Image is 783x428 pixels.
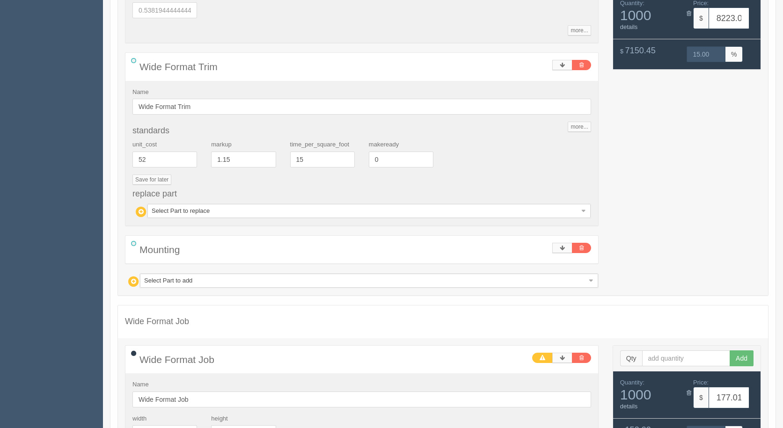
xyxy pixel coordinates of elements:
h4: standards [132,126,591,136]
span: $ [620,48,623,55]
a: Save for later [132,174,171,185]
span: Wide Format Trim [139,61,218,72]
span: Select Part to add [144,274,585,287]
span: Price: [693,379,709,386]
label: markup [211,140,231,149]
h4: replace part [132,189,591,199]
input: Name [132,392,591,407]
a: details [620,23,638,30]
span: $ [693,387,709,408]
span: Select Part to replace [152,204,578,218]
span: Mounting [139,244,180,255]
span: 7150.45 [625,46,656,55]
a: more... [568,25,591,36]
span: Qty [620,350,642,366]
span: % [725,46,743,62]
a: Select Part to add [140,274,598,288]
input: 0.5381944444444444 [132,2,197,18]
span: 1000 [620,387,680,402]
label: makeready [369,140,399,149]
span: Quantity: [620,379,644,386]
a: details [620,403,638,410]
input: add quantity [642,350,731,366]
label: height [211,414,227,423]
label: time_per_square_foot [290,140,349,149]
label: Name [132,88,149,97]
label: Name [132,380,149,389]
label: unit_cost [132,140,157,149]
span: 1000 [620,7,680,23]
a: Select Part to replace [147,204,591,218]
h4: Wide Format Job [125,317,761,326]
input: Name [132,99,591,115]
span: $ [693,7,709,29]
span: Wide Format Job [139,354,214,365]
a: more... [568,122,591,132]
button: Add [730,350,754,366]
label: width [132,414,146,423]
